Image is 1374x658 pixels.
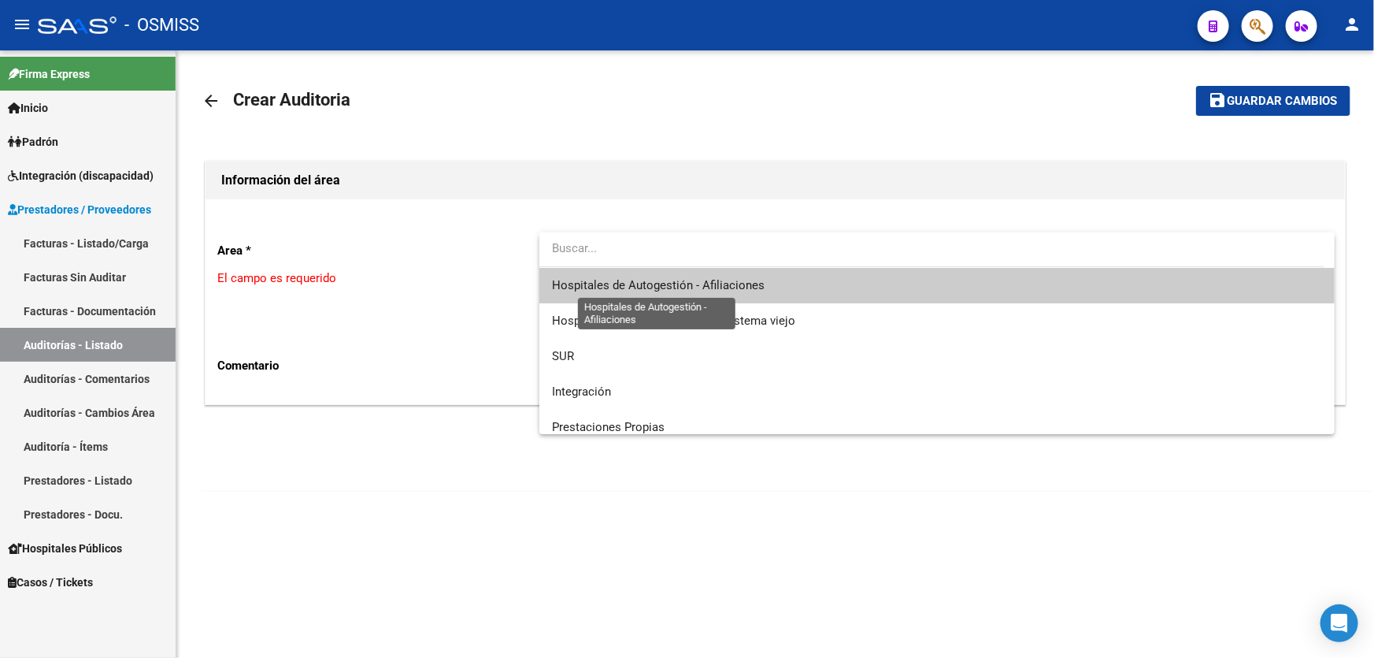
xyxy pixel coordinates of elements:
[552,349,574,363] span: SUR
[552,278,765,292] span: Hospitales de Autogestión - Afiliaciones
[552,420,665,434] span: Prestaciones Propias
[552,385,611,399] span: Integración
[552,314,795,328] span: Hospitales - Facturas Débitadas Sistema viejo
[1320,604,1358,642] div: Open Intercom Messenger
[539,231,1324,266] input: dropdown search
